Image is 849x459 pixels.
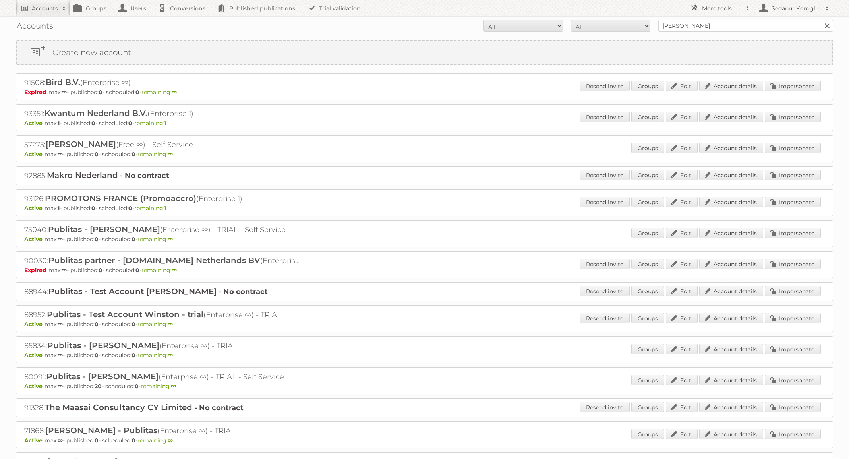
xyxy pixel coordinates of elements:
[24,108,302,119] h2: 93351: (Enterprise 1)
[666,286,698,296] a: Edit
[24,194,302,204] h2: 93126: (Enterprise 1)
[631,112,664,122] a: Groups
[666,143,698,153] a: Edit
[765,344,821,354] a: Impersonate
[46,139,116,149] span: [PERSON_NAME]
[24,120,44,127] span: Active
[135,383,139,390] strong: 0
[24,89,48,96] span: Expired
[141,267,177,274] span: remaining:
[132,437,135,444] strong: 0
[171,383,176,390] strong: ∞
[666,313,698,323] a: Edit
[765,170,821,180] a: Impersonate
[24,341,302,351] h2: 85834: (Enterprise ∞) - TRIAL
[95,321,99,328] strong: 0
[699,313,763,323] a: Account details
[666,429,698,439] a: Edit
[580,170,630,180] a: Resend invite
[47,170,118,180] span: Makro Nederland
[137,352,173,359] span: remaining:
[24,383,825,390] p: max: - published: - scheduled: -
[580,259,630,269] a: Resend invite
[699,197,763,207] a: Account details
[24,225,302,235] h2: 75040: (Enterprise ∞) - TRIAL - Self Service
[99,89,102,96] strong: 0
[44,108,147,118] span: Kwantum Nederland B.V.
[666,228,698,238] a: Edit
[699,402,763,412] a: Account details
[666,197,698,207] a: Edit
[135,267,139,274] strong: 0
[666,81,698,91] a: Edit
[168,437,173,444] strong: ∞
[46,77,80,87] span: Bird B.V.
[24,89,825,96] p: max: - published: - scheduled: -
[631,170,664,180] a: Groups
[765,228,821,238] a: Impersonate
[132,321,135,328] strong: 0
[631,81,664,91] a: Groups
[58,236,63,243] strong: ∞
[58,321,63,328] strong: ∞
[765,197,821,207] a: Impersonate
[168,236,173,243] strong: ∞
[45,403,192,412] span: The Maasai Consultancy CY Limited
[134,120,166,127] span: remaining:
[128,205,132,212] strong: 0
[17,41,832,64] a: Create new account
[765,81,821,91] a: Impersonate
[24,171,169,180] a: 92885:Makro Nederland - No contract
[699,112,763,122] a: Account details
[58,205,60,212] strong: 1
[666,259,698,269] a: Edit
[172,267,177,274] strong: ∞
[699,228,763,238] a: Account details
[765,429,821,439] a: Impersonate
[137,321,173,328] span: remaining:
[765,112,821,122] a: Impersonate
[699,375,763,385] a: Account details
[24,151,44,158] span: Active
[24,236,825,243] p: max: - published: - scheduled: -
[631,228,664,238] a: Groups
[765,402,821,412] a: Impersonate
[666,112,698,122] a: Edit
[666,170,698,180] a: Edit
[172,89,177,96] strong: ∞
[770,4,821,12] h2: Sedanur Koroglu
[32,4,58,12] h2: Accounts
[134,205,166,212] span: remaining:
[699,429,763,439] a: Account details
[95,352,99,359] strong: 0
[24,310,302,320] h2: 88952: (Enterprise ∞) - TRIAL
[62,267,67,274] strong: ∞
[631,259,664,269] a: Groups
[699,286,763,296] a: Account details
[666,344,698,354] a: Edit
[24,352,44,359] span: Active
[47,310,203,319] span: Publitas - Test Account Winston - trial
[91,205,95,212] strong: 0
[24,77,302,88] h2: 91508: (Enterprise ∞)
[45,426,157,435] span: [PERSON_NAME] - Publitas
[24,267,825,274] p: max: - published: - scheduled: -
[24,321,44,328] span: Active
[132,151,135,158] strong: 0
[24,236,44,243] span: Active
[62,89,67,96] strong: ∞
[24,256,302,266] h2: 90030: (Enterprise ∞)
[631,429,664,439] a: Groups
[46,372,159,381] span: Publitas - [PERSON_NAME]
[132,352,135,359] strong: 0
[631,286,664,296] a: Groups
[631,402,664,412] a: Groups
[58,383,63,390] strong: ∞
[219,287,268,296] strong: - No contract
[631,143,664,153] a: Groups
[48,256,260,265] span: Publitas partner - [DOMAIN_NAME] Netherlands BV
[580,286,630,296] a: Resend invite
[58,151,63,158] strong: ∞
[58,120,60,127] strong: 1
[24,267,48,274] span: Expired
